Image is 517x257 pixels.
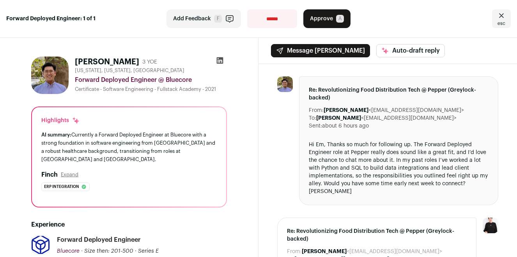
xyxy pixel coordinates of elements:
[41,132,71,137] span: AI summary:
[309,114,316,122] dt: To:
[303,9,351,28] button: Approve A
[41,117,80,124] div: Highlights
[324,108,368,113] b: [PERSON_NAME]
[287,248,302,255] dt: From:
[214,15,222,23] span: F
[302,249,347,254] b: [PERSON_NAME]
[483,218,498,233] img: 9240684-medium_jpg
[41,131,217,164] div: Currently a Forward Deployed Engineer at Bluecore with a strong foundation in software engineerin...
[492,9,511,28] a: Close
[309,141,489,195] div: Hi Em, Thanks so much for following up. The Forward Deployed Engineer role at Pepper really does ...
[336,15,344,23] span: A
[75,75,227,85] div: Forward Deployed Engineer @ Bluecore
[316,114,457,122] dd: <[EMAIL_ADDRESS][DOMAIN_NAME]>
[166,9,241,28] button: Add Feedback F
[57,248,80,254] span: Bluecore
[309,86,489,102] span: Re: Revolutionizing Food Distribution Tech @ Pepper (Greylock-backed)
[75,67,184,74] span: [US_STATE], [US_STATE], [GEOGRAPHIC_DATA]
[322,122,369,130] dd: about 6 hours ago
[376,44,445,57] button: Auto-draft reply
[302,248,442,255] dd: <[EMAIL_ADDRESS][DOMAIN_NAME]>
[287,227,467,243] span: Re: Revolutionizing Food Distribution Tech @ Pepper (Greylock-backed)
[61,172,78,178] button: Expand
[309,122,322,130] dt: Sent:
[135,247,136,255] span: ·
[498,20,505,27] span: esc
[81,248,133,254] span: · Size then: 201-500
[75,86,227,92] div: Certificate - Software Engineering - Fullstack Academy - 2021
[316,115,361,121] b: [PERSON_NAME]
[57,236,141,244] div: Forward Deployed Engineer
[271,44,370,57] button: Message [PERSON_NAME]
[309,106,324,114] dt: From:
[31,220,227,229] h2: Experience
[173,15,211,23] span: Add Feedback
[41,170,58,179] h2: Finch
[44,183,79,191] span: Erp integration
[75,57,139,67] h1: [PERSON_NAME]
[310,15,333,23] span: Approve
[6,15,96,23] strong: Forward Deployed Engineer: 1 of 1
[277,76,293,92] img: 44ec7f63fe0af1804cb6225745ec661c1e8764b97cf3450cd8b81311e1a42f8b.jpg
[32,235,50,255] img: ab2b2dc39b1473879dd18a0fc456644ba4d17191161ae582bc2110140a6e42da.png
[142,58,157,66] div: 3 YOE
[138,248,159,254] span: Series E
[31,57,69,94] img: 44ec7f63fe0af1804cb6225745ec661c1e8764b97cf3450cd8b81311e1a42f8b.jpg
[324,106,464,114] dd: <[EMAIL_ADDRESS][DOMAIN_NAME]>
